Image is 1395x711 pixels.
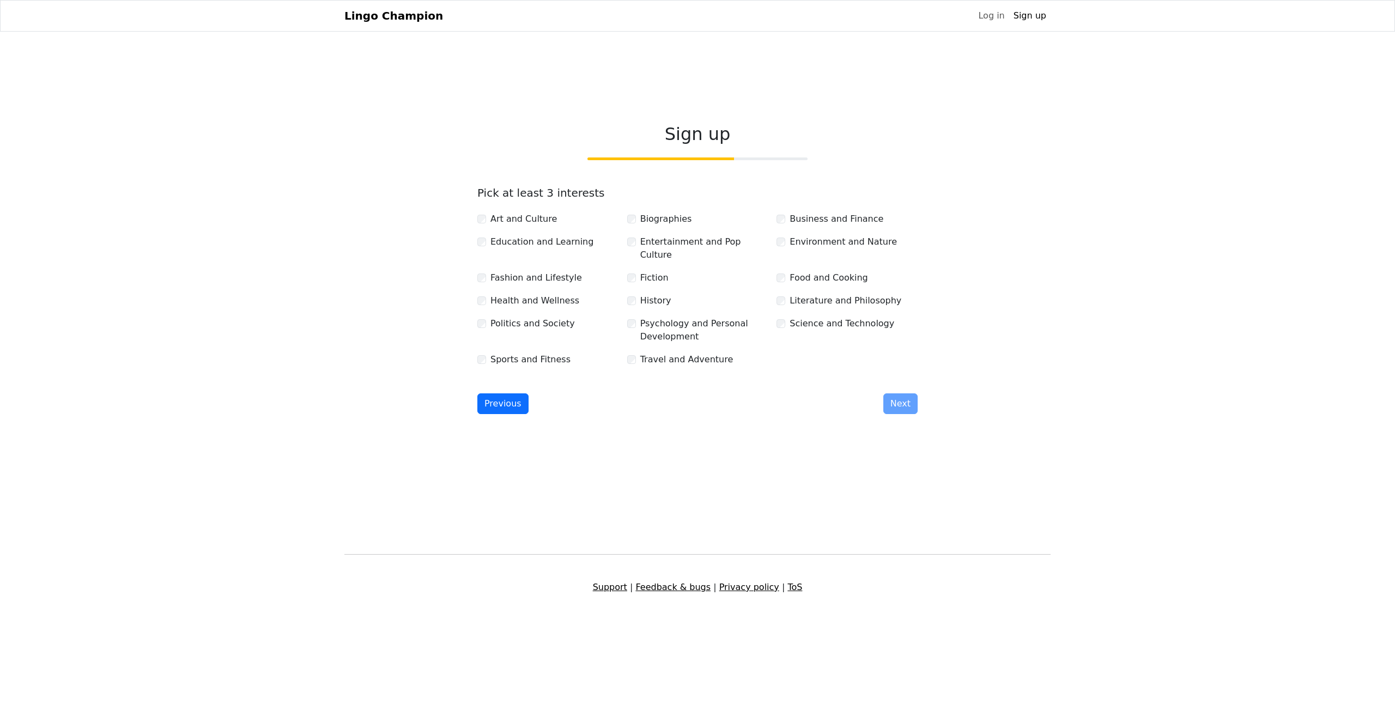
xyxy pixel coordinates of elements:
[344,5,443,27] a: Lingo Champion
[790,294,901,307] label: Literature and Philosophy
[338,581,1057,594] div: | | |
[640,235,768,262] label: Entertainment and Pop Culture
[1009,5,1051,27] a: Sign up
[640,317,768,343] label: Psychology and Personal Development
[477,186,605,199] label: Pick at least 3 interests
[490,212,557,226] label: Art and Culture
[790,212,883,226] label: Business and Finance
[490,235,593,248] label: Education and Learning
[790,235,897,248] label: Environment and Nature
[640,212,692,226] label: Biographies
[490,271,582,284] label: Fashion and Lifestyle
[635,582,711,592] a: Feedback & bugs
[490,317,575,330] label: Politics and Society
[787,582,802,592] a: ToS
[490,353,571,366] label: Sports and Fitness
[640,271,669,284] label: Fiction
[477,124,918,144] h2: Sign up
[640,294,671,307] label: History
[790,271,868,284] label: Food and Cooking
[790,317,894,330] label: Science and Technology
[974,5,1009,27] a: Log in
[490,294,579,307] label: Health and Wellness
[640,353,733,366] label: Travel and Adventure
[719,582,779,592] a: Privacy policy
[477,393,529,414] button: Previous
[593,582,627,592] a: Support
